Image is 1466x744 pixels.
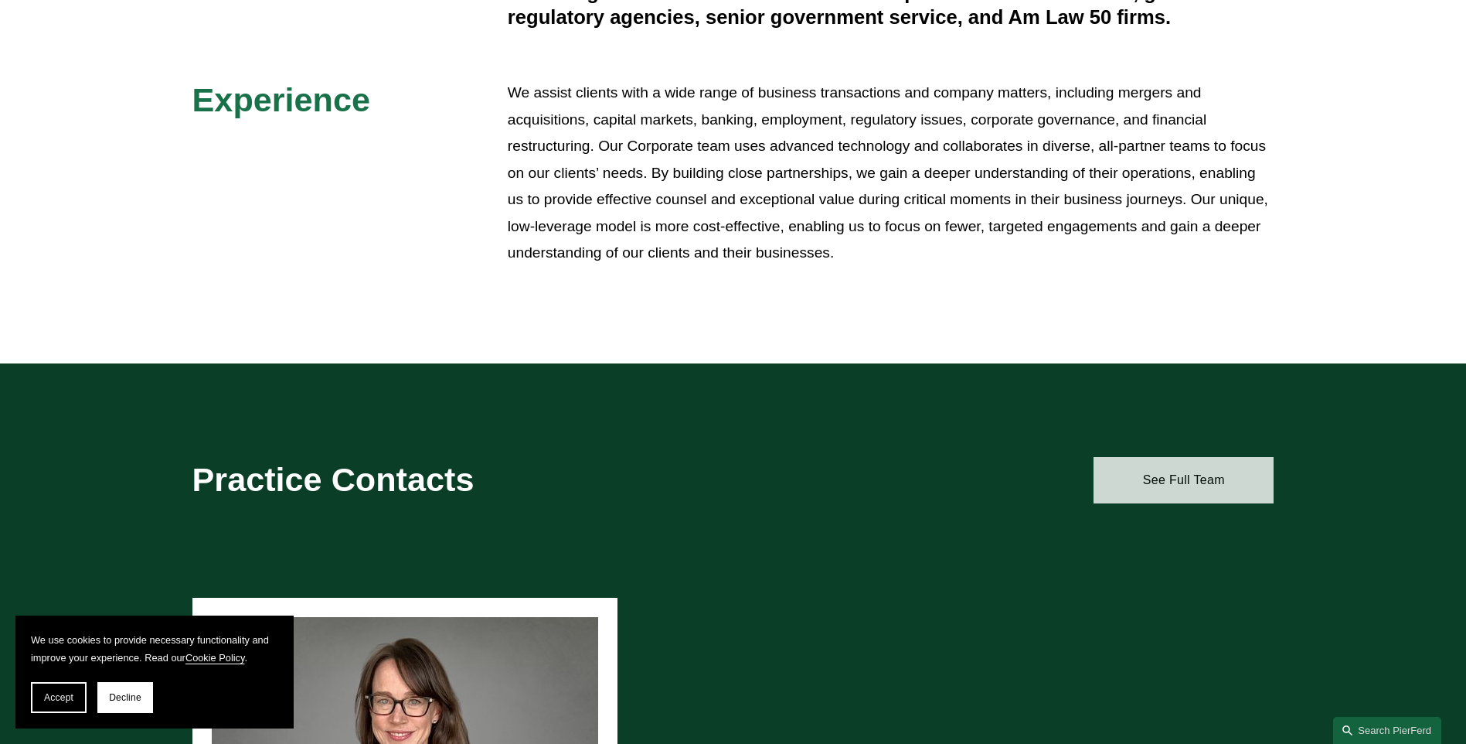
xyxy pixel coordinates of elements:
[97,682,153,713] button: Decline
[192,459,689,500] h2: Practice Contacts
[109,692,141,703] span: Decline
[192,81,370,118] span: Experience
[44,692,73,703] span: Accept
[31,631,278,667] p: We use cookies to provide necessary functionality and improve your experience. Read our .
[31,682,87,713] button: Accept
[1333,717,1441,744] a: Search this site
[15,616,294,729] section: Cookie banner
[185,652,245,664] a: Cookie Policy
[1094,457,1274,503] a: See Full Team
[508,80,1274,267] p: We assist clients with a wide range of business transactions and company matters, including merge...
